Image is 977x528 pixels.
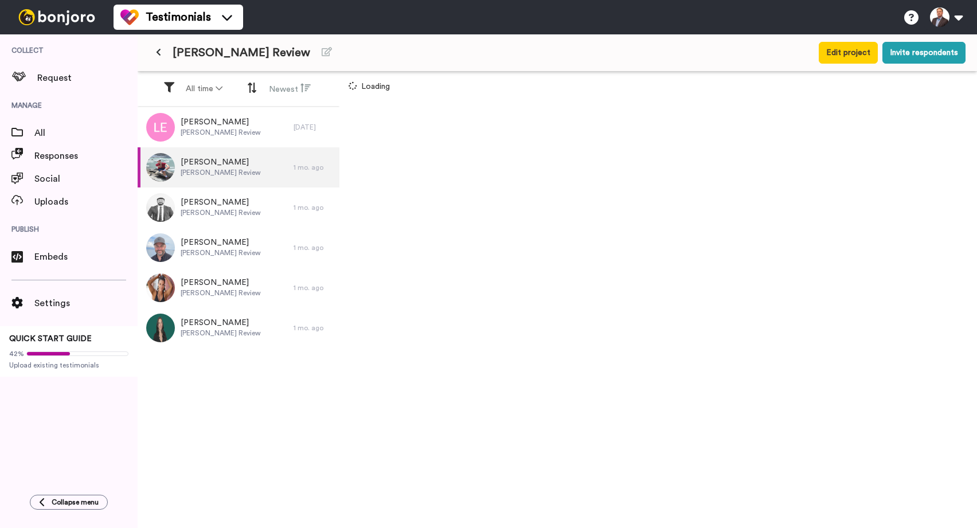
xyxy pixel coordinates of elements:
[181,168,261,177] span: [PERSON_NAME] Review
[138,187,339,228] a: [PERSON_NAME][PERSON_NAME] Review1 mo. ago
[14,9,100,25] img: bj-logo-header-white.svg
[181,208,261,217] span: [PERSON_NAME] Review
[146,113,175,142] img: le.png
[294,323,334,333] div: 1 mo. ago
[173,45,310,61] span: [PERSON_NAME] Review
[146,193,175,222] img: a7fa9ba4-163b-4c56-b15b-200df075a2e1.jpeg
[181,157,261,168] span: [PERSON_NAME]
[138,107,339,147] a: [PERSON_NAME][PERSON_NAME] Review[DATE]
[294,243,334,252] div: 1 mo. ago
[181,277,261,288] span: [PERSON_NAME]
[181,248,261,257] span: [PERSON_NAME] Review
[294,283,334,292] div: 1 mo. ago
[34,172,138,186] span: Social
[34,126,138,140] span: All
[9,349,24,358] span: 42%
[34,250,138,264] span: Embeds
[181,317,261,328] span: [PERSON_NAME]
[146,314,175,342] img: 2054c93b-c2a1-4ee7-aeaf-ca9be90e0ed6.png
[138,308,339,348] a: [PERSON_NAME][PERSON_NAME] Review1 mo. ago
[34,195,138,209] span: Uploads
[9,361,128,370] span: Upload existing testimonials
[179,79,229,99] button: All time
[181,197,261,208] span: [PERSON_NAME]
[30,495,108,510] button: Collapse menu
[52,498,99,507] span: Collapse menu
[882,42,966,64] button: Invite respondents
[294,203,334,212] div: 1 mo. ago
[181,328,261,338] span: [PERSON_NAME] Review
[262,78,318,100] button: Newest
[138,147,339,187] a: [PERSON_NAME][PERSON_NAME] Review1 mo. ago
[181,288,261,298] span: [PERSON_NAME] Review
[146,153,175,182] img: 11238979-eaca-46fb-806b-63dae2bf9ca6.jpeg
[146,273,175,302] img: 4fb0a11e-5720-4809-b70e-c90ecffdc696.jpeg
[34,296,138,310] span: Settings
[181,116,261,128] span: [PERSON_NAME]
[294,163,334,172] div: 1 mo. ago
[9,335,92,343] span: QUICK START GUIDE
[34,149,138,163] span: Responses
[138,268,339,308] a: [PERSON_NAME][PERSON_NAME] Review1 mo. ago
[146,9,211,25] span: Testimonials
[146,233,175,262] img: 1af0c7de-12a0-4032-b2e8-3c79ca640281.jpeg
[294,123,334,132] div: [DATE]
[120,8,139,26] img: tm-color.svg
[138,228,339,268] a: [PERSON_NAME][PERSON_NAME] Review1 mo. ago
[37,71,138,85] span: Request
[181,128,261,137] span: [PERSON_NAME] Review
[181,237,261,248] span: [PERSON_NAME]
[819,42,878,64] button: Edit project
